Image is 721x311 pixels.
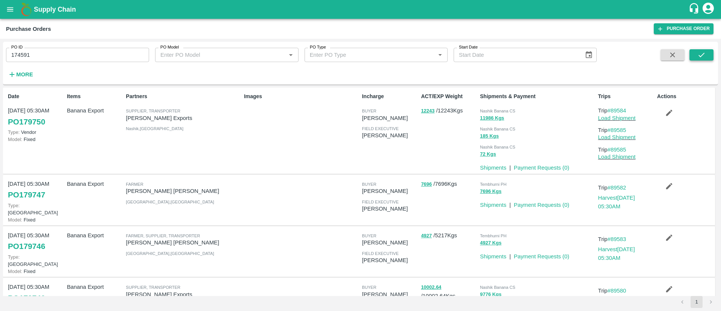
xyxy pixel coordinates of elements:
p: Incharge [362,93,418,100]
p: / 5217 Kgs [421,231,477,240]
p: Partners [126,93,241,100]
p: [PERSON_NAME] [PERSON_NAME] [126,187,241,195]
p: [PERSON_NAME] [PERSON_NAME] [126,238,241,247]
span: Model: [8,137,22,142]
a: Load Shipment [598,154,636,160]
button: 10002.64 [421,283,441,292]
p: [GEOGRAPHIC_DATA] [8,202,64,216]
p: Banana Export [67,106,123,115]
p: [DATE] 05:30AM [8,106,64,115]
p: Images [244,93,359,100]
a: Shipments [480,165,506,171]
p: [PERSON_NAME] Exports [126,114,241,122]
p: Fixed [8,216,64,223]
button: 12243 [421,107,434,115]
label: PO Model [160,44,179,50]
a: Load Shipment [598,134,636,140]
a: Payment Requests (0) [514,165,569,171]
p: [PERSON_NAME] [362,131,418,140]
div: | [506,161,511,172]
span: Type: [8,203,20,208]
p: Fixed [8,268,64,275]
button: Open [286,50,296,60]
input: Enter PO ID [6,48,149,62]
b: Supply Chain [34,6,76,13]
a: Supply Chain [34,4,688,15]
span: buyer [362,182,376,187]
button: open drawer [2,1,19,18]
p: Trip [598,106,654,115]
p: [PERSON_NAME] [362,290,418,299]
p: Banana Export [67,180,123,188]
p: Banana Export [67,231,123,240]
input: Enter PO Model [157,50,274,60]
label: Start Date [459,44,478,50]
p: [GEOGRAPHIC_DATA] [8,253,64,268]
span: Nashik Banana CS [480,109,515,113]
p: [PERSON_NAME] [362,238,418,247]
button: 4927 Kgs [480,239,501,247]
span: Tembhurni PH [480,182,507,187]
span: Supplier, Transporter [126,285,180,290]
a: Payment Requests (0) [514,253,569,259]
p: [PERSON_NAME] [362,187,418,195]
p: / 7696 Kgs [421,180,477,188]
a: #89582 [608,185,626,191]
button: page 1 [691,296,703,308]
strong: More [16,71,33,77]
p: [DATE] 05:30AM [8,283,64,291]
nav: pagination navigation [675,296,718,308]
p: [PERSON_NAME] [362,114,418,122]
a: #89584 [608,108,626,114]
p: Trips [598,93,654,100]
a: #89580 [608,288,626,294]
a: PO179747 [8,188,45,202]
p: [PERSON_NAME] [362,205,418,213]
p: Trip [598,184,654,192]
span: Type: [8,129,20,135]
span: buyer [362,234,376,238]
a: Shipments [480,253,506,259]
a: Load Shipment [598,295,636,301]
a: Harvest[DATE] 05:30AM [598,195,635,209]
img: logo [19,2,34,17]
a: PO179750 [8,115,45,129]
button: 7696 Kgs [480,187,501,196]
label: PO ID [11,44,23,50]
p: [PERSON_NAME] Exports [126,290,241,299]
a: #89583 [608,236,626,242]
span: buyer [362,285,376,290]
button: 11986 Kgs [480,114,504,123]
a: Purchase Order [654,23,713,34]
span: Nashik , [GEOGRAPHIC_DATA] [126,126,183,131]
a: Load Shipment [598,115,636,121]
div: account of current user [701,2,715,17]
p: ACT/EXP Weight [421,93,477,100]
input: Start Date [454,48,579,62]
p: Banana Export [67,283,123,291]
span: Model: [8,269,22,274]
a: PO179740 [8,291,45,305]
span: Model: [8,217,22,223]
p: / 12243 Kgs [421,106,477,115]
button: 9776 Kgs [480,290,501,299]
a: Harvest[DATE] 05:30AM [598,246,635,261]
button: 4927 [421,232,432,240]
p: Fixed [8,136,64,143]
span: [GEOGRAPHIC_DATA] , [GEOGRAPHIC_DATA] [126,251,214,256]
span: Nashik Banana CS [480,127,515,131]
a: #89585 [608,127,626,133]
span: Farmer [126,182,143,187]
a: Payment Requests (0) [514,202,569,208]
p: Shipments & Payment [480,93,595,100]
p: [DATE] 05:30AM [8,231,64,240]
div: customer-support [688,3,701,16]
a: Shipments [480,202,506,208]
button: 72 Kgs [480,150,496,159]
p: Trip [598,287,654,295]
span: buyer [362,109,376,113]
span: field executive [362,251,399,256]
p: Trip [598,146,654,154]
button: Choose date [582,48,596,62]
span: Nashik Banana CS [480,285,515,290]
